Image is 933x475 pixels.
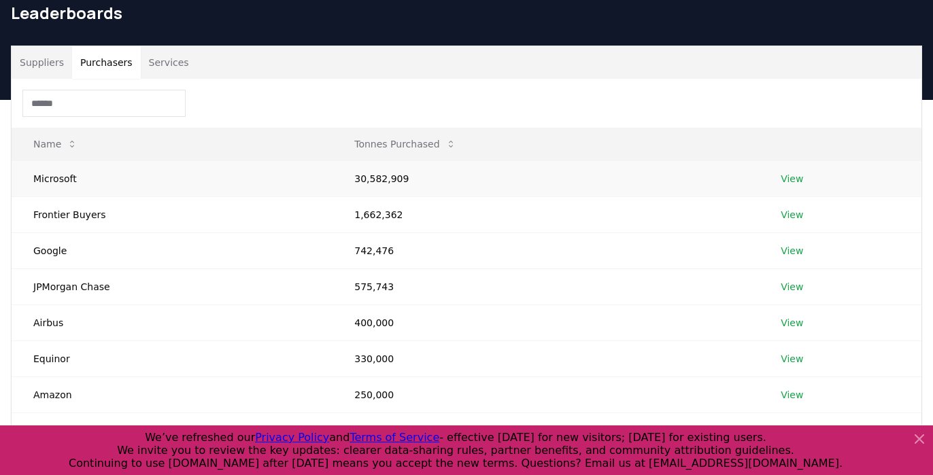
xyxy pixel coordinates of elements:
h1: Leaderboards [11,2,922,24]
td: 742,476 [333,232,759,268]
a: View [781,316,803,330]
td: 1,662,362 [333,196,759,232]
button: Name [22,130,88,158]
td: 330,000 [333,340,759,376]
a: View [781,352,803,366]
td: 250,000 [333,376,759,412]
a: View [781,280,803,294]
td: 212,000 [333,412,759,448]
a: View [781,424,803,438]
a: View [781,172,803,186]
td: 575,743 [333,268,759,304]
button: Purchasers [72,46,141,79]
td: 400,000 [333,304,759,340]
td: Equinor [12,340,333,376]
button: Suppliers [12,46,72,79]
a: View [781,388,803,402]
td: Frontier Buyers [12,196,333,232]
td: 30,582,909 [333,160,759,196]
td: Microsoft [12,160,333,196]
td: Google [12,232,333,268]
a: View [781,208,803,222]
td: Airbus [12,304,333,340]
button: Tonnes Purchased [343,130,466,158]
td: Amazon [12,376,333,412]
a: View [781,244,803,258]
td: JPMorgan Chase [12,268,333,304]
td: NextGen CDR [12,412,333,448]
button: Services [141,46,197,79]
